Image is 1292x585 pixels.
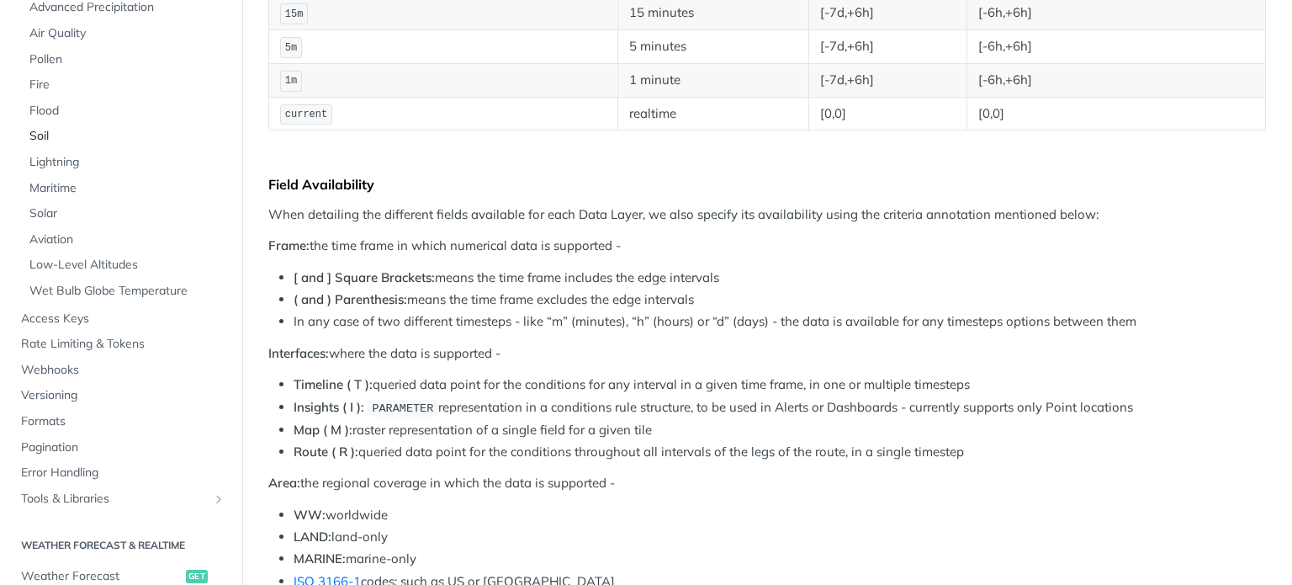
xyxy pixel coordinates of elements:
[29,231,225,248] span: Aviation
[186,570,208,583] span: get
[21,98,230,124] a: Flood
[294,550,346,566] strong: MARINE:
[21,439,225,456] span: Pagination
[21,279,230,304] a: Wet Bulb Globe Temperature
[21,47,230,72] a: Pollen
[21,491,208,508] span: Tools & Libraries
[21,176,230,201] a: Maritime
[29,205,225,222] span: Solar
[966,30,1266,64] td: [-6h,+6h]
[294,291,407,307] strong: ( and ) Parenthesis:
[294,375,1266,395] li: queried data point for the conditions for any interval in a given time frame, in one or multiple ...
[13,460,230,486] a: Error Handling
[294,443,1266,462] li: queried data point for the conditions throughout all intervals of the legs of the route, in a sin...
[21,362,225,379] span: Webhooks
[294,269,435,285] strong: [ and ] Square Brackets:
[285,42,297,54] span: 5m
[294,422,352,438] strong: Map ( M ):
[268,237,1266,256] p: the time frame in which numerical data is supported -
[617,97,808,130] td: realtime
[294,398,1266,417] li: representation in a conditions rule structure, to be used in Alerts or Dashboards - currently sup...
[212,492,225,506] button: Show subpages for Tools & Libraries
[294,269,1266,288] li: means the time frame includes the edge intervals
[294,528,1266,547] li: land-only
[268,237,310,253] strong: Frame:
[29,283,225,300] span: Wet Bulb Globe Temperature
[21,72,230,98] a: Fire
[29,25,225,42] span: Air Quality
[13,435,230,460] a: Pagination
[21,253,230,278] a: Low-Level Altitudes
[21,201,230,226] a: Solar
[29,51,225,68] span: Pollen
[29,154,225,171] span: Lightning
[268,344,1266,364] p: where the data is supported -
[13,306,230,332] a: Access Keys
[29,128,225,145] span: Soil
[808,30,966,64] td: [-7d,+6h]
[21,465,225,481] span: Error Handling
[808,63,966,97] td: [-7d,+6h]
[294,550,1266,569] li: marine-only
[294,506,1266,525] li: worldwide
[285,109,327,120] span: current
[21,227,230,253] a: Aviation
[13,383,230,408] a: Versioning
[294,421,1266,440] li: raster representation of a single field for a given tile
[29,103,225,120] span: Flood
[294,290,1266,310] li: means the time frame excludes the edge intervals
[617,63,808,97] td: 1 minute
[285,8,304,20] span: 15m
[294,376,373,392] strong: Timeline ( T ):
[294,399,364,415] strong: Insights ( I ):
[268,345,329,361] strong: Interfaces:
[285,75,297,87] span: 1m
[13,538,230,553] h2: Weather Forecast & realtime
[268,474,1266,493] p: the regional coverage in which the data is supported -
[268,205,1266,225] p: When detailing the different fields available for each Data Layer, we also specify its availabili...
[617,30,808,64] td: 5 minutes
[13,409,230,434] a: Formats
[21,568,182,585] span: Weather Forecast
[29,180,225,197] span: Maritime
[966,97,1266,130] td: [0,0]
[21,387,225,404] span: Versioning
[966,63,1266,97] td: [-6h,+6h]
[13,358,230,383] a: Webhooks
[29,257,225,274] span: Low-Level Altitudes
[372,402,433,415] span: PARAMETER
[13,332,230,357] a: Rate Limiting & Tokens
[268,475,300,491] strong: Area:
[21,311,225,327] span: Access Keys
[21,21,230,46] a: Air Quality
[13,487,230,512] a: Tools & LibrariesShow subpages for Tools & Libraries
[294,507,326,523] strong: WW:
[294,312,1266,332] li: In any case of two different timesteps - like “m” (minutes), “h” (hours) or “d” (days) - the data...
[21,336,225,353] span: Rate Limiting & Tokens
[294,444,358,460] strong: Route ( R ):
[21,413,225,430] span: Formats
[294,529,331,545] strong: LAND:
[29,77,225,93] span: Fire
[21,150,230,175] a: Lightning
[268,176,1266,193] div: Field Availability
[21,124,230,149] a: Soil
[808,97,966,130] td: [0,0]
